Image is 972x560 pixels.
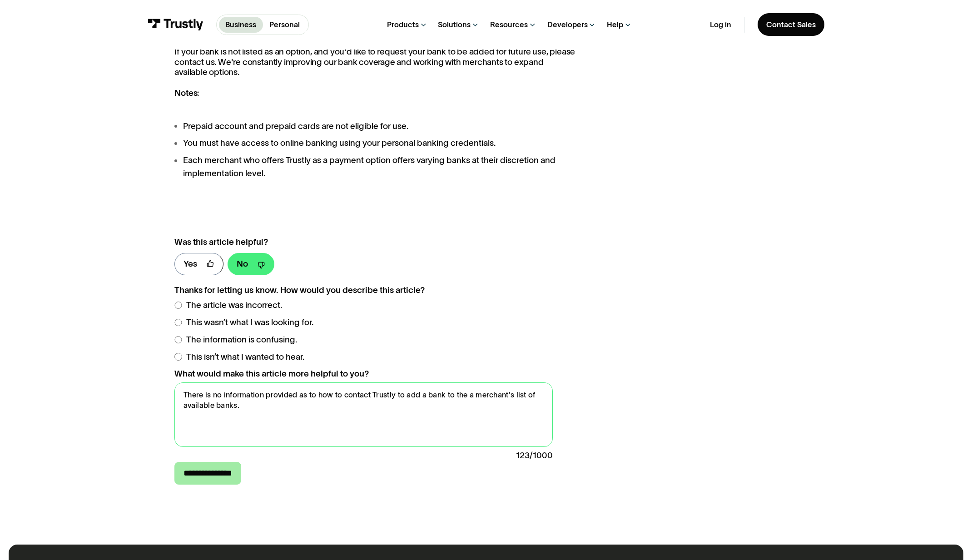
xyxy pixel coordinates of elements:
[490,20,528,30] div: Resources
[174,236,552,248] div: Was this article helpful?
[237,258,248,270] div: No
[174,336,182,344] input: The information is confusing.
[225,19,256,30] p: Business
[186,333,297,346] span: The information is confusing.
[530,449,553,462] div: /1000
[228,253,274,275] a: No
[183,258,197,270] div: Yes
[516,449,530,462] div: 123
[186,351,304,363] span: This isn’t what I wanted to hear.
[174,284,552,297] label: Thanks for letting us know. How would you describe this article?
[174,88,197,98] strong: Notes
[174,367,552,380] label: What would make this article more helpful to you?
[710,20,731,30] a: Log in
[263,17,306,32] a: Personal
[174,284,552,485] form: Rating Feedback Form
[547,20,588,30] div: Developers
[387,20,419,30] div: Products
[174,253,223,275] a: Yes
[219,17,263,32] a: Business
[174,319,182,327] input: This wasn’t what I was looking for.
[186,316,313,329] span: This wasn’t what I was looking for.
[269,19,300,30] p: Personal
[174,120,575,133] li: Prepaid account and prepaid cards are not eligible for use.
[758,13,824,36] a: Contact Sales
[174,47,575,99] p: If your bank is not listed as an option, and you'd like to request your bank to be added for futu...
[438,20,471,30] div: Solutions
[766,20,816,30] div: Contact Sales
[186,299,282,312] span: The article was incorrect.
[174,154,575,180] li: Each merchant who offers Trustly as a payment option offers varying banks at their discretion and...
[174,353,182,361] input: This isn’t what I wanted to hear.
[174,137,575,149] li: You must have access to online banking using your personal banking credentials.
[607,20,623,30] div: Help
[174,302,182,309] input: The article was incorrect.
[148,19,203,30] img: Trustly Logo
